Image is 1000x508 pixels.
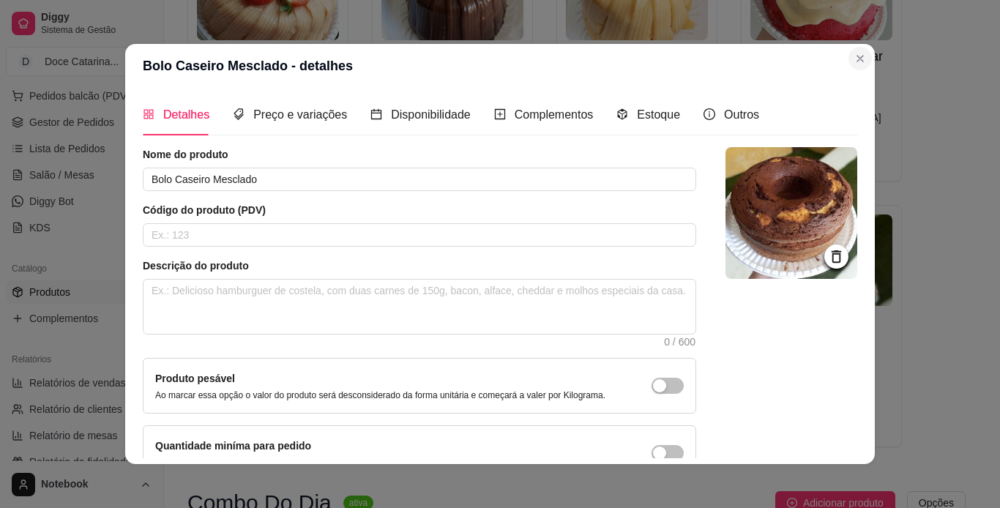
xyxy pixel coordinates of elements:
[163,108,209,121] span: Detalhes
[155,457,471,468] p: Ao habilitar seus clientes terão que pedir uma quantidade miníma desse produto.
[143,108,154,120] span: appstore
[143,203,696,217] article: Código do produto (PDV)
[637,108,680,121] span: Estoque
[515,108,594,121] span: Complementos
[253,108,347,121] span: Preço e variações
[494,108,506,120] span: plus-square
[233,108,245,120] span: tags
[155,389,605,401] p: Ao marcar essa opção o valor do produto será desconsiderado da forma unitária e começará a valer ...
[725,147,857,279] img: logo da loja
[143,223,696,247] input: Ex.: 123
[143,258,696,273] article: Descrição do produto
[848,47,872,70] button: Close
[143,168,696,191] input: Ex.: Hamburguer de costela
[616,108,628,120] span: code-sandbox
[724,108,759,121] span: Outros
[704,108,715,120] span: info-circle
[143,147,696,162] article: Nome do produto
[155,373,235,384] label: Produto pesável
[125,44,875,88] header: Bolo Caseiro Mesclado - detalhes
[370,108,382,120] span: calendar
[391,108,471,121] span: Disponibilidade
[155,440,311,452] label: Quantidade miníma para pedido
